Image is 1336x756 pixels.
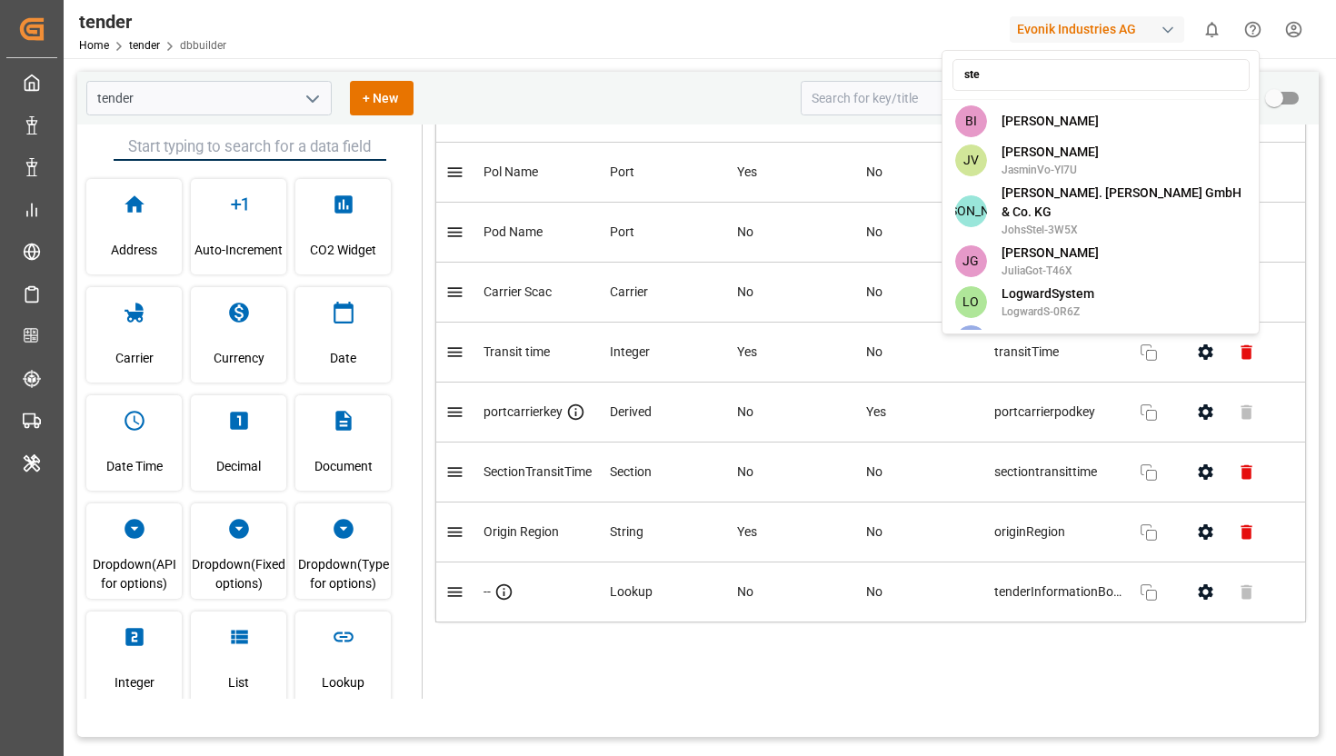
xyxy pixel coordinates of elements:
span: JG [955,245,987,277]
span: JohsStel-3W5X [1002,222,1247,238]
span: JV [955,144,987,176]
span: [PERSON_NAME]. [PERSON_NAME] GmbH & Co. KG [1002,184,1247,222]
span: JuliaGot-T46X [1002,263,1099,279]
span: LO [955,286,987,318]
span: LogwardS-0R6Z [1002,303,1094,320]
span: BI [955,105,987,137]
span: [PERSON_NAME] [1002,112,1099,131]
span: JasminVo-YI7U [1002,162,1099,178]
span: [PERSON_NAME] [1002,143,1099,162]
input: Search an account... [952,59,1250,91]
span: LogwardSystem [1002,284,1094,303]
span: MA [955,325,987,357]
span: [PERSON_NAME] [1002,244,1099,263]
span: [PERSON_NAME] [955,195,987,227]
